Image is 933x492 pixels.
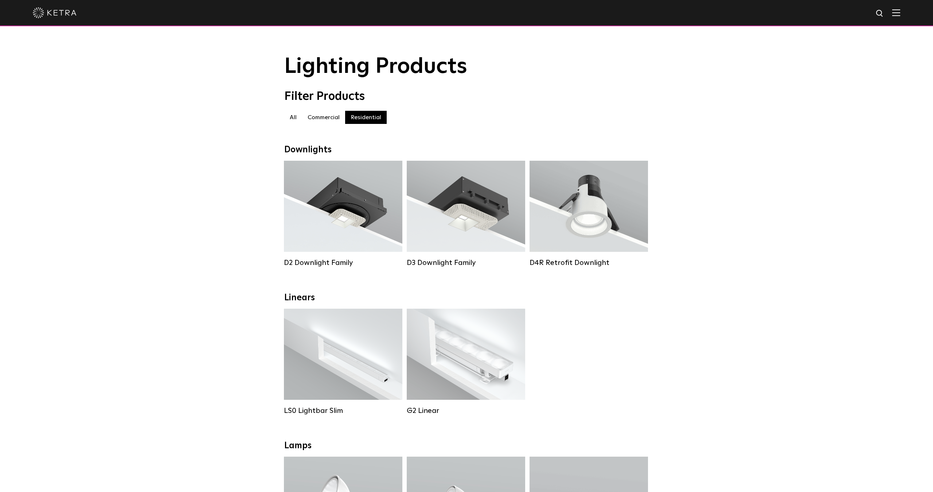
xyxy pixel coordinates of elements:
div: Lamps [284,441,649,451]
a: G2 Linear Lumen Output:400 / 700 / 1000Colors:WhiteBeam Angles:Flood / [GEOGRAPHIC_DATA] / Narrow... [407,309,525,416]
a: D2 Downlight Family Lumen Output:1200Colors:White / Black / Gloss Black / Silver / Bronze / Silve... [284,161,402,268]
div: Linears [284,293,649,303]
a: LS0 Lightbar Slim Lumen Output:200 / 350Colors:White / BlackControl:X96 Controller [284,309,402,416]
div: D3 Downlight Family [407,258,525,267]
label: All [284,111,302,124]
div: LS0 Lightbar Slim [284,406,402,415]
img: Hamburger%20Nav.svg [892,9,900,16]
span: Lighting Products [284,56,467,78]
img: search icon [875,9,885,18]
img: ketra-logo-2019-white [33,7,77,18]
div: D2 Downlight Family [284,258,402,267]
label: Residential [345,111,387,124]
div: Downlights [284,145,649,155]
div: D4R Retrofit Downlight [530,258,648,267]
div: Filter Products [284,90,649,104]
label: Commercial [302,111,345,124]
div: G2 Linear [407,406,525,415]
a: D3 Downlight Family Lumen Output:700 / 900 / 1100Colors:White / Black / Silver / Bronze / Paintab... [407,161,525,268]
a: D4R Retrofit Downlight Lumen Output:800Colors:White / BlackBeam Angles:15° / 25° / 40° / 60°Watta... [530,161,648,268]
